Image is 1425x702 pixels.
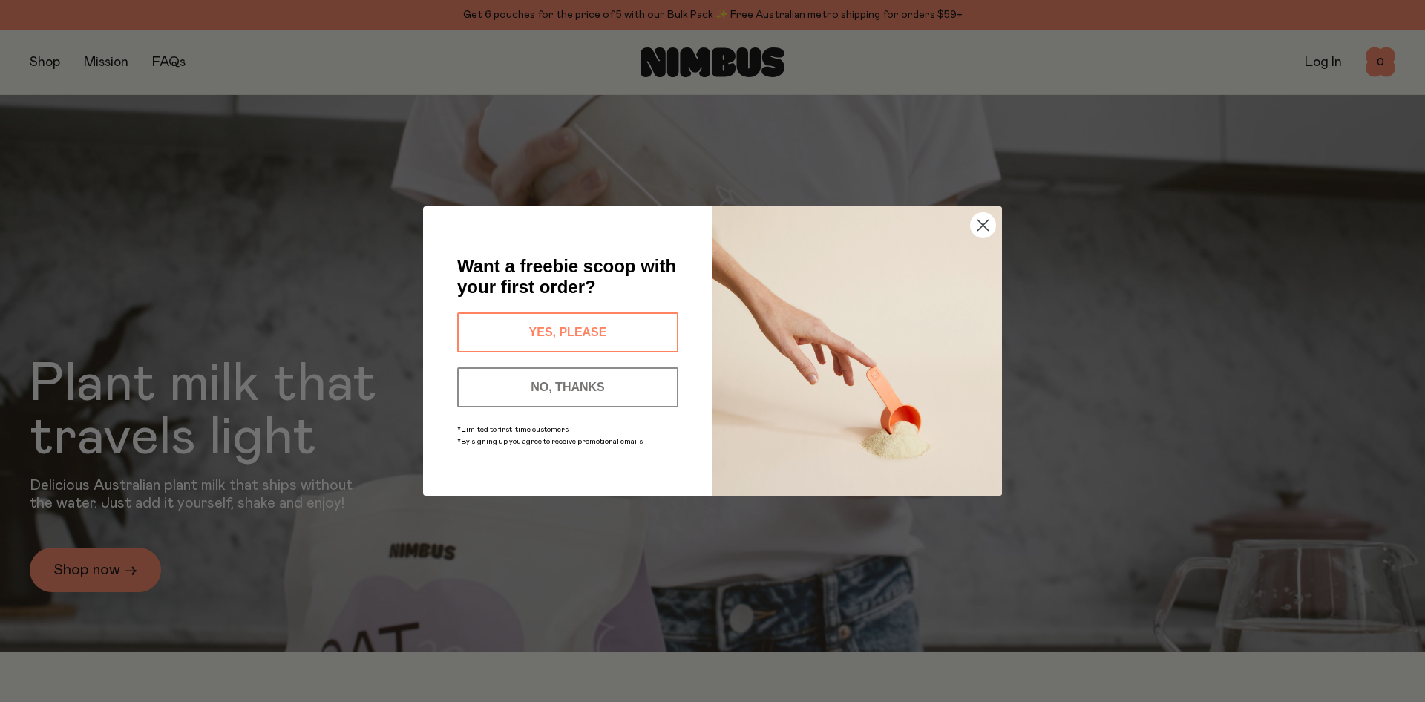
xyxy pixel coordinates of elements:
[970,212,996,238] button: Close dialog
[457,438,643,445] span: *By signing up you agree to receive promotional emails
[457,256,676,297] span: Want a freebie scoop with your first order?
[457,367,678,407] button: NO, THANKS
[712,206,1002,496] img: c0d45117-8e62-4a02-9742-374a5db49d45.jpeg
[457,312,678,352] button: YES, PLEASE
[457,426,569,433] span: *Limited to first-time customers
